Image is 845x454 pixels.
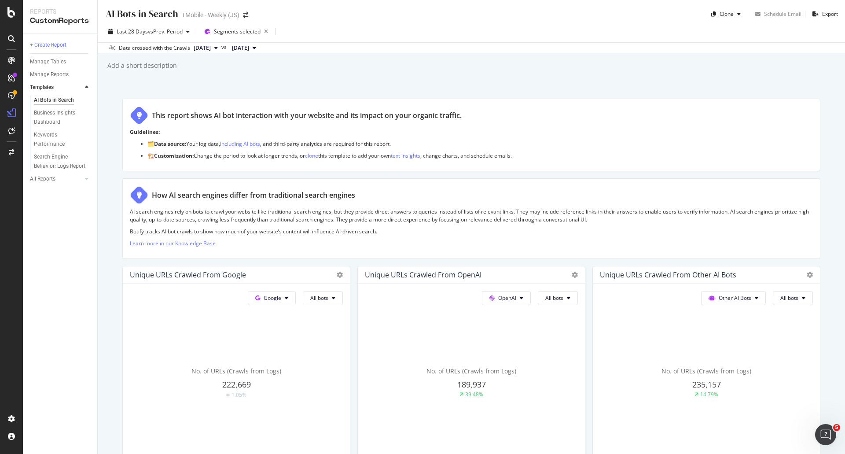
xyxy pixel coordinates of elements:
[105,7,178,21] div: AI Bots in Search
[18,120,147,129] div: AI Agent and team can help
[130,208,813,223] p: AI search engines rely on bots to crawl your website like traditional search engines, but they pr...
[18,150,71,159] span: Search for help
[73,297,103,303] span: Messages
[30,7,90,16] div: Reports
[59,275,117,310] button: Messages
[107,61,177,70] div: Add a short description
[30,174,55,184] div: All Reports
[773,291,813,305] button: All bots
[19,297,39,303] span: Home
[34,152,86,171] div: Search Engine Behavior: Logs Report
[105,25,193,39] button: Last 28 DaysvsPrev. Period
[34,96,91,105] a: AI Bots in Search
[720,10,734,18] div: Clone
[214,28,261,35] span: Segments selected
[232,44,249,52] span: 2025 Aug. 22nd
[147,152,813,159] p: 🏗️ Change the period to look at longer trends, or this template to add your own , change charts, ...
[111,14,129,32] img: Profile image for Chiara
[231,391,246,399] div: 1.05%
[118,275,176,310] button: Help
[122,99,820,171] div: This report shows AI bot interaction with your website and its impact on your organic traffic.Gui...
[30,57,66,66] div: Manage Tables
[222,379,251,390] span: 222,669
[30,83,82,92] a: Templates
[465,391,483,398] div: 39.48%
[752,7,801,21] button: Schedule Email
[365,270,481,279] div: Unique URLs Crawled from OpenAI
[18,203,147,212] div: Botify Assist Use Cases
[34,108,84,127] div: Business Insights Dashboard
[117,28,148,35] span: Last 28 Days
[154,140,186,148] strong: Data source:
[34,96,74,105] div: AI Bots in Search
[18,186,147,196] div: Understanding Core Web Vitals
[130,270,246,279] div: Unique URLs Crawled from Google
[692,379,721,390] span: 235,157
[201,25,272,39] button: Segments selected
[498,294,516,302] span: OpenAI
[708,7,744,21] button: Clone
[457,379,486,390] span: 189,937
[221,43,228,51] span: vs
[152,190,355,200] div: How AI search engines differ from traditional search engines
[30,16,90,26] div: CustomReports
[34,152,91,171] a: Search Engine Behavior: Logs Report
[391,152,420,159] a: text insights
[764,10,801,18] div: Schedule Email
[13,183,163,199] div: Understanding Core Web Vitals
[30,174,82,184] a: All Reports
[34,130,83,149] div: Keywords Performance
[780,294,798,302] span: All bots
[34,130,91,149] a: Keywords Performance
[30,70,69,79] div: Manage Reports
[243,12,248,18] div: arrow-right-arrow-left
[18,111,147,120] div: Ask a question
[18,78,158,92] p: How can we help?
[9,103,167,137] div: Ask a questionAI Agent and team can help
[833,424,840,431] span: 5
[191,367,281,375] span: No. of URLs (Crawls from Logs)
[154,152,194,159] strong: Customization:
[122,178,820,259] div: How AI search engines differ from traditional search enginesAI search engines rely on bots to cra...
[661,367,751,375] span: No. of URLs (Crawls from Logs)
[18,219,147,228] div: Working with Keyword Groups
[600,270,736,279] div: Unique URLs Crawled from Other AI Bots
[30,41,66,50] div: + Create Report
[30,70,91,79] a: Manage Reports
[310,294,328,302] span: All bots
[190,43,221,53] button: [DATE]
[140,297,154,303] span: Help
[822,10,838,18] div: Export
[182,11,239,19] div: TMobile - Weekly (JS)
[18,247,158,257] h2: Education
[809,7,838,21] button: Export
[482,291,531,305] button: OpenAI
[13,166,163,183] div: Botify MasterClass: Crawl Budget
[147,140,813,148] p: 🗂️ Your log data, , and third-party analytics are required for this report.
[701,291,766,305] button: Other AI Bots
[228,43,260,53] button: [DATE]
[700,391,718,398] div: 14.79%
[130,128,160,136] strong: Guidelines:
[719,294,751,302] span: Other AI Bots
[128,14,145,32] img: Profile image for Laura
[151,14,167,30] div: Close
[30,41,91,50] a: + Create Report
[13,215,163,232] div: Working with Keyword Groups
[815,424,836,445] iframe: Intercom live chat
[130,240,216,247] a: Learn more in our Knowledge Base
[94,14,112,32] img: Profile image for Anne
[248,291,296,305] button: Google
[220,140,260,148] a: including AI bots
[18,170,147,179] div: Botify MasterClass: Crawl Budget
[18,17,59,31] img: logo
[30,83,54,92] div: Templates
[152,111,462,121] div: This report shows AI bot interaction with your website and its impact on your organic traffic.
[30,57,91,66] a: Manage Tables
[264,294,281,302] span: Google
[426,367,516,375] span: No. of URLs (Crawls from Logs)
[13,145,163,163] button: Search for help
[305,152,318,159] a: clone
[194,44,211,52] span: 2025 Sep. 19th
[119,44,190,52] div: Data crossed with the Crawls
